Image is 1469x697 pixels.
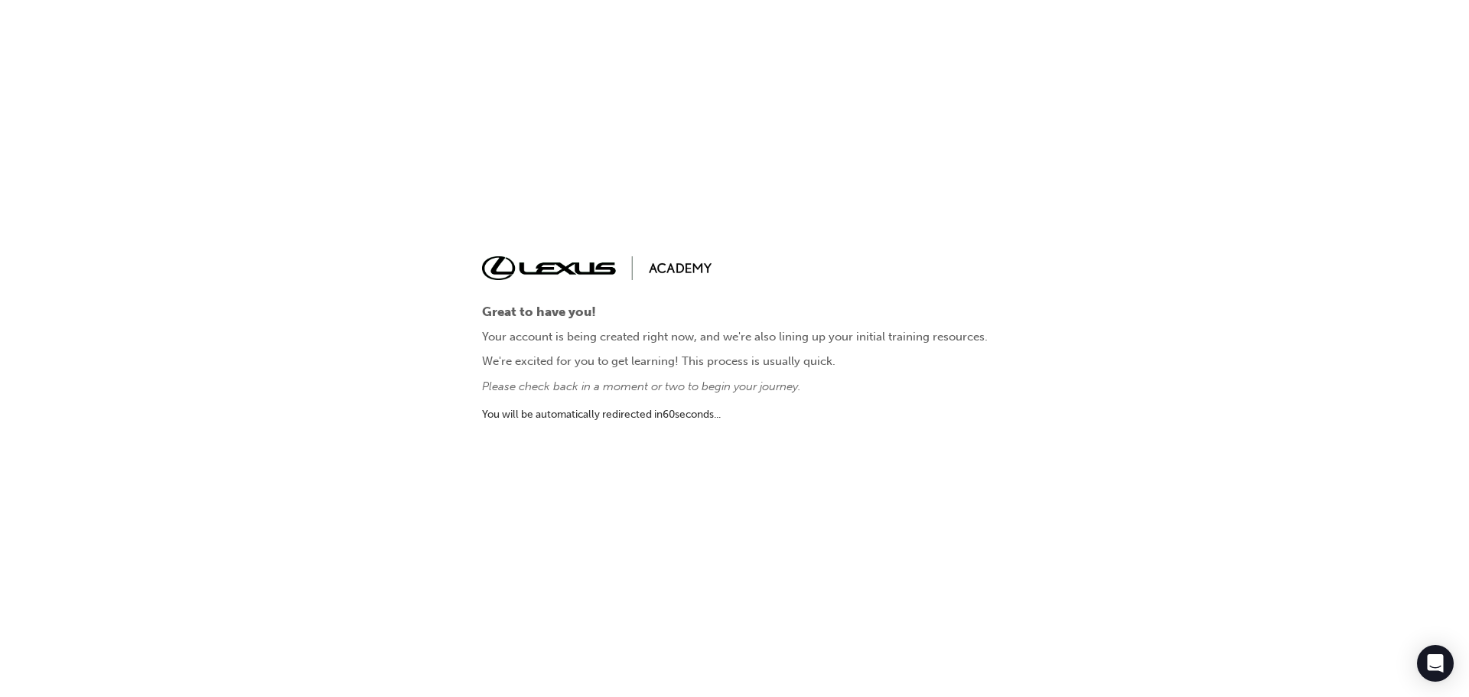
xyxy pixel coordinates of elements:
p: Great to have you! [482,303,988,321]
p: Your account is being created right now, and we're also lining up your initial training resources. [482,328,988,346]
p: You will be automatically redirected in 60 second s ... [482,406,988,424]
img: Trak [482,256,712,280]
p: We're excited for you to get learning! This process is usually quick. [482,353,988,370]
p: Please check back in a moment or two to begin your journey. [482,378,988,396]
div: Open Intercom Messenger [1417,645,1454,682]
